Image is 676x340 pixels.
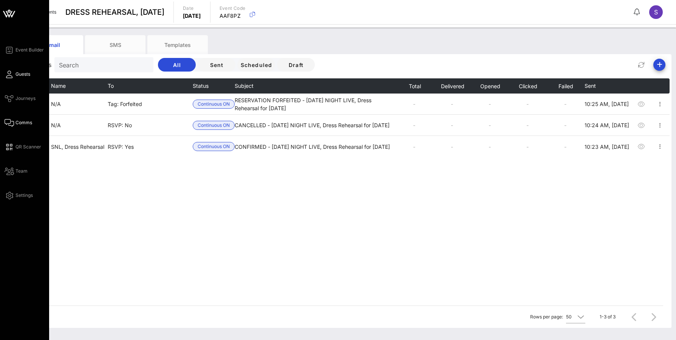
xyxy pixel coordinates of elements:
[108,122,132,128] span: RSVP: No
[471,78,509,94] th: Opened
[480,78,500,94] button: Opened
[566,311,585,323] div: 50Rows per page:
[440,83,464,89] span: Delivered
[108,83,114,89] span: To
[235,136,396,157] td: CONFIRMED - [DATE] NIGHT LIVE, Dress Rehearsal for [DATE]
[51,83,66,89] span: Name
[530,306,585,328] div: Rows per page:
[480,83,500,89] span: Opened
[518,83,537,89] span: Clicked
[235,83,254,89] span: Subject
[654,8,658,16] span: S
[649,5,663,19] div: S
[65,6,164,18] span: DRESS REHEARSAL, [DATE]
[440,78,464,94] button: Delivered
[15,143,41,150] span: QR Scanner
[585,78,632,94] th: Sent
[585,83,596,89] span: Sent
[220,12,246,20] p: AAF8PZ
[237,58,275,72] button: Scheduled
[433,78,471,94] th: Delivered
[5,191,33,200] a: Settings
[183,5,201,12] p: Date
[396,78,433,94] th: Total
[147,35,208,54] div: Templates
[204,62,229,68] span: Sent
[547,78,585,94] th: Failed
[5,142,41,151] a: QR Scanner
[585,143,629,150] span: 10:23 AM, [DATE]
[85,35,145,54] div: SMS
[15,47,44,53] span: Event Builder
[558,78,573,94] button: Failed
[51,122,61,128] span: N/A
[158,58,196,72] button: All
[15,192,33,199] span: Settings
[51,143,104,150] span: SNL, Dress Rehearsal
[509,78,547,94] th: Clicked
[198,142,230,151] span: Continuous ON
[240,62,272,68] span: Scheduled
[220,5,246,12] p: Event Code
[5,45,44,55] a: Event Builder
[235,78,396,94] th: Subject
[51,78,108,94] th: Name
[5,118,32,127] a: Comms
[518,78,537,94] button: Clicked
[408,78,421,94] button: Total
[198,100,230,108] span: Continuous ON
[566,313,572,320] div: 50
[183,12,201,20] p: [DATE]
[198,121,230,129] span: Continuous ON
[198,58,235,72] button: Sent
[193,83,209,89] span: Status
[283,62,309,68] span: Draft
[277,58,315,72] button: Draft
[23,35,83,54] div: Email
[558,83,573,89] span: Failed
[600,313,616,320] div: 1-3 of 3
[235,115,396,136] td: CANCELLED - [DATE] NIGHT LIVE, Dress Rehearsal for [DATE]
[585,122,629,128] span: 10:24 AM, [DATE]
[15,71,30,78] span: Guests
[164,62,190,68] span: All
[193,78,235,94] th: Status
[15,119,32,126] span: Comms
[408,83,421,89] span: Total
[235,94,396,115] td: RESERVATION FORFEITED - [DATE] NIGHT LIVE, Dress Rehearsal for [DATE]
[108,78,193,94] th: To
[15,95,36,102] span: Journeys
[5,70,30,79] a: Guests
[15,168,28,175] span: Team
[585,101,629,107] span: 10:25 AM, [DATE]
[51,101,61,107] span: N/A
[108,101,142,107] span: Tag: Forfeited
[5,167,28,176] a: Team
[108,143,134,150] span: RSVP: Yes
[5,94,36,103] a: Journeys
